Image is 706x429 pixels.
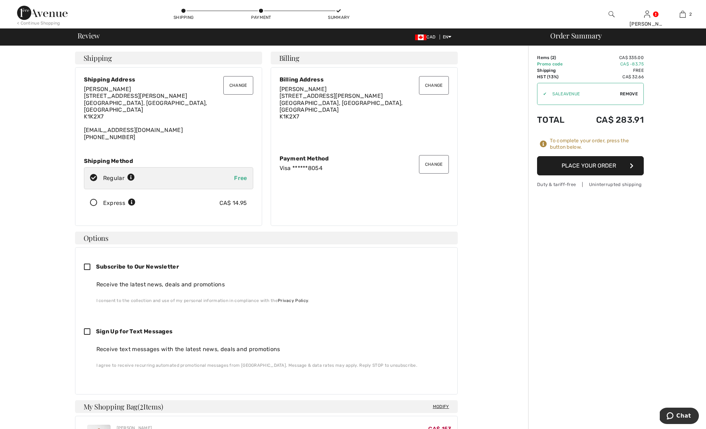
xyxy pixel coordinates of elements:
[17,20,60,26] div: < Continue Shopping
[644,10,650,18] img: My Info
[78,32,100,39] span: Review
[537,74,576,80] td: HST (13%)
[552,55,554,60] span: 2
[219,199,247,207] div: CA$ 14.95
[234,175,247,181] span: Free
[576,108,644,132] td: CA$ 283.91
[443,35,452,39] span: EN
[537,181,644,188] div: Duty & tariff-free | Uninterrupted shipping
[609,10,615,18] img: search the website
[415,35,426,40] img: Canadian Dollar
[84,158,253,164] div: Shipping Method
[419,155,449,174] button: Change
[280,76,449,83] div: Billing Address
[576,61,644,67] td: CA$ -83.75
[75,232,458,244] h4: Options
[84,86,253,141] div: [EMAIL_ADDRESS][DOMAIN_NAME] [PHONE_NUMBER]
[419,76,449,95] button: Change
[547,83,620,105] input: Promo code
[75,400,458,413] h4: My Shopping Bag
[84,92,207,120] span: [STREET_ADDRESS][PERSON_NAME] [GEOGRAPHIC_DATA], [GEOGRAPHIC_DATA], [GEOGRAPHIC_DATA] K1K2X7
[537,108,576,132] td: Total
[96,328,173,335] span: Sign Up for Text Messages
[138,402,163,411] span: ( Items)
[415,35,438,39] span: CAD
[433,403,449,410] span: Modify
[620,91,638,97] span: Remove
[537,91,547,97] div: ✔
[576,74,644,80] td: CA$ 32.66
[689,11,692,17] span: 2
[665,10,700,18] a: 2
[103,199,136,207] div: Express
[680,10,686,18] img: My Bag
[542,32,702,39] div: Order Summary
[576,54,644,61] td: CA$ 335.00
[537,54,576,61] td: Items ( )
[550,138,644,150] div: To complete your order, press the button below.
[103,174,135,182] div: Regular
[280,155,449,162] div: Payment Method
[328,14,349,21] div: Summary
[84,86,131,92] span: [PERSON_NAME]
[537,156,644,175] button: Place Your Order
[660,408,699,425] iframe: Opens a widget where you can chat to one of our agents
[279,54,299,62] span: Billing
[537,61,576,67] td: Promo code
[96,297,443,304] div: I consent to the collection and use of my personal information in compliance with the .
[173,14,194,21] div: Shipping
[250,14,272,21] div: Payment
[84,76,253,83] div: Shipping Address
[96,345,443,354] div: Receive text messages with the latest news, deals and promotions
[223,76,253,95] button: Change
[96,280,443,289] div: Receive the latest news, deals and promotions
[576,67,644,74] td: Free
[537,67,576,74] td: Shipping
[280,92,403,120] span: [STREET_ADDRESS][PERSON_NAME] [GEOGRAPHIC_DATA], [GEOGRAPHIC_DATA], [GEOGRAPHIC_DATA] K1K2X7
[644,11,650,17] a: Sign In
[280,86,327,92] span: [PERSON_NAME]
[278,298,308,303] a: Privacy Policy
[630,20,664,28] div: [PERSON_NAME]
[96,263,179,270] span: Subscribe to Our Newsletter
[17,6,68,20] img: 1ère Avenue
[96,362,443,369] div: I agree to receive recurring automated promotional messages from [GEOGRAPHIC_DATA]. Message & dat...
[84,54,112,62] span: Shipping
[140,401,143,411] span: 2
